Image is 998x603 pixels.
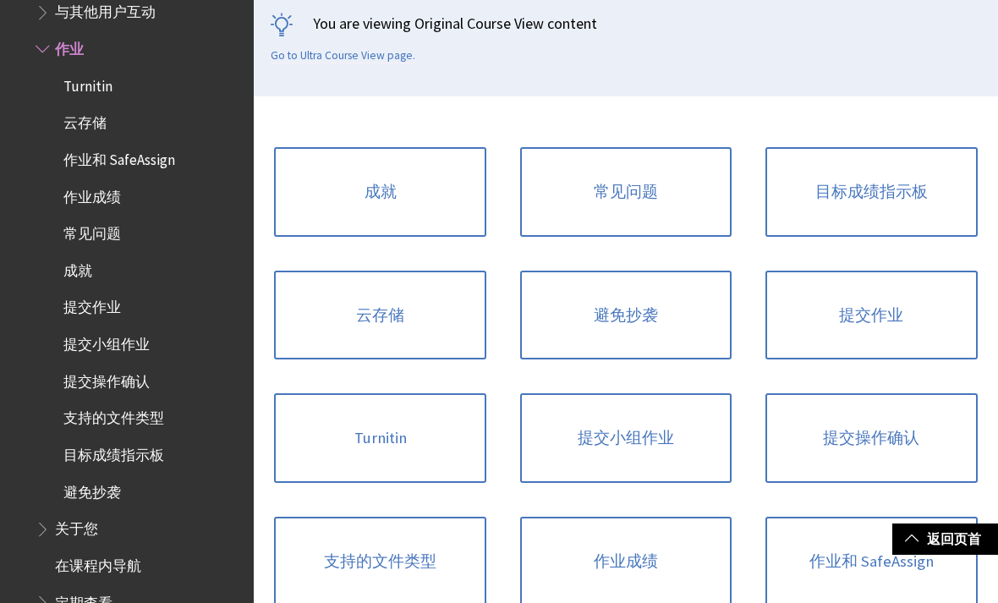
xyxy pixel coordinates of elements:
a: Turnitin [274,393,485,483]
a: 提交作业 [765,271,977,360]
span: 常见问题 [63,219,121,242]
a: Go to Ultra Course View page. [271,48,415,63]
span: 作业 [55,35,84,58]
span: 提交操作确认 [63,367,150,390]
span: 云存储 [63,108,107,131]
span: 关于您 [55,515,98,538]
span: 目标成绩指示板 [63,441,164,463]
a: 常见问题 [520,147,732,237]
span: 避免抄袭 [63,478,121,501]
span: 支持的文件类型 [63,404,164,427]
span: 提交小组作业 [63,330,150,353]
a: 成就 [274,147,485,237]
span: 提交作业 [63,293,121,316]
a: 目标成绩指示板 [765,147,977,237]
span: 在课程内导航 [55,551,141,574]
span: 成就 [63,256,92,279]
a: 提交小组作业 [520,393,732,483]
a: 返回页首 [892,524,998,555]
p: You are viewing Original Course View content [271,13,981,34]
a: 提交操作确认 [765,393,977,483]
span: 作业和 SafeAssign [63,145,175,168]
a: 避免抄袭 [520,271,732,360]
span: 作业成绩 [63,183,121,206]
a: 云存储 [274,271,485,360]
span: Turnitin [63,72,112,95]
